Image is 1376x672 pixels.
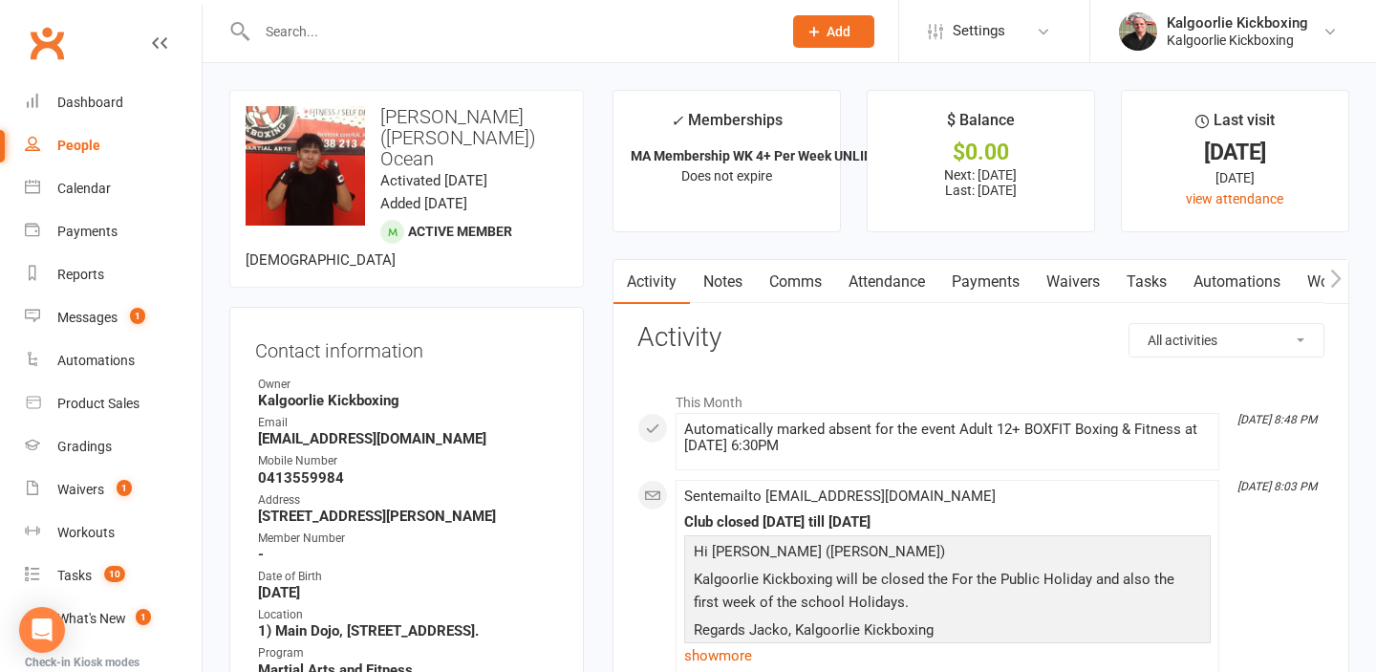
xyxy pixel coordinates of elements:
i: [DATE] 8:03 PM [1237,480,1317,493]
div: Calendar [57,181,111,196]
strong: [DATE] [258,584,558,601]
i: ✓ [671,112,683,130]
strong: [EMAIL_ADDRESS][DOMAIN_NAME] [258,430,558,447]
span: Active member [408,224,512,239]
input: Search... [251,18,768,45]
span: 1 [130,308,145,324]
div: Date of Birth [258,568,558,586]
a: Messages 1 [25,296,202,339]
h3: Contact information [255,333,558,361]
div: Address [258,491,558,509]
a: Automations [1180,260,1294,304]
a: Reports [25,253,202,296]
div: People [57,138,100,153]
div: Payments [57,224,118,239]
div: Kalgoorlie Kickboxing [1167,14,1308,32]
div: Workouts [57,525,115,540]
a: Comms [756,260,835,304]
img: image1748949611.png [246,106,365,226]
a: Attendance [835,260,938,304]
div: Waivers [57,482,104,497]
div: Gradings [57,439,112,454]
strong: 0413559984 [258,469,558,487]
strong: 1) Main Dojo, [STREET_ADDRESS]. [258,622,558,639]
p: Regards Jacko, Kalgoorlie Kickboxing [689,618,1206,646]
a: Workouts [25,511,202,554]
a: Payments [25,210,202,253]
time: Activated [DATE] [380,172,487,189]
strong: [STREET_ADDRESS][PERSON_NAME] [258,508,558,525]
a: Notes [690,260,756,304]
a: Activity [613,260,690,304]
span: 1 [117,480,132,496]
strong: Kalgoorlie Kickboxing [258,392,558,409]
p: Hi [PERSON_NAME] ([PERSON_NAME]) [689,540,1206,568]
span: Does not expire [681,168,772,184]
a: People [25,124,202,167]
div: Member Number [258,530,558,548]
img: thumb_image1664779456.png [1119,12,1157,51]
div: $0.00 [885,142,1077,163]
a: Product Sales [25,382,202,425]
a: Tasks [1113,260,1180,304]
span: Settings [953,10,1005,53]
div: Messages [57,310,118,325]
div: Open Intercom Messenger [19,607,65,653]
div: Email [258,414,558,432]
strong: - [258,546,558,563]
div: Tasks [57,568,92,583]
span: 1 [136,609,151,625]
div: $ Balance [947,108,1015,142]
div: Dashboard [57,95,123,110]
i: [DATE] 8:48 PM [1237,413,1317,426]
span: Sent email to [EMAIL_ADDRESS][DOMAIN_NAME] [684,488,996,505]
a: Payments [938,260,1033,304]
p: Next: [DATE] Last: [DATE] [885,167,1077,198]
a: Waivers 1 [25,468,202,511]
div: Location [258,606,558,624]
p: Kalgoorlie Kickboxing will be closed the For the Public Holiday and also the first week of the sc... [689,568,1206,618]
div: Memberships [671,108,783,143]
div: Automatically marked absent for the event Adult 12+ BOXFIT Boxing & Fitness at [DATE] 6:30PM [684,422,1211,454]
div: Program [258,644,558,662]
div: Club closed [DATE] till [DATE] [684,514,1211,531]
div: Product Sales [57,396,140,411]
h3: Activity [637,323,1324,353]
a: Automations [25,339,202,382]
button: Add [793,15,874,48]
a: view attendance [1186,191,1283,206]
span: [DEMOGRAPHIC_DATA] [246,251,396,269]
h3: [PERSON_NAME] ([PERSON_NAME]) Ocean [246,106,568,169]
div: Automations [57,353,135,368]
a: Calendar [25,167,202,210]
div: Reports [57,267,104,282]
div: [DATE] [1139,167,1331,188]
div: Mobile Number [258,452,558,470]
div: Kalgoorlie Kickboxing [1167,32,1308,49]
div: Last visit [1195,108,1275,142]
a: Gradings [25,425,202,468]
a: Dashboard [25,81,202,124]
li: This Month [637,382,1324,413]
a: Clubworx [23,19,71,67]
a: show more [684,642,1211,669]
a: Waivers [1033,260,1113,304]
time: Added [DATE] [380,195,467,212]
span: Add [827,24,850,39]
a: Tasks 10 [25,554,202,597]
span: 10 [104,566,125,582]
a: What's New1 [25,597,202,640]
div: Owner [258,376,558,394]
div: What's New [57,611,126,626]
div: [DATE] [1139,142,1331,163]
strong: MA Membership WK 4+ Per Week UNLIMITED [631,148,904,163]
